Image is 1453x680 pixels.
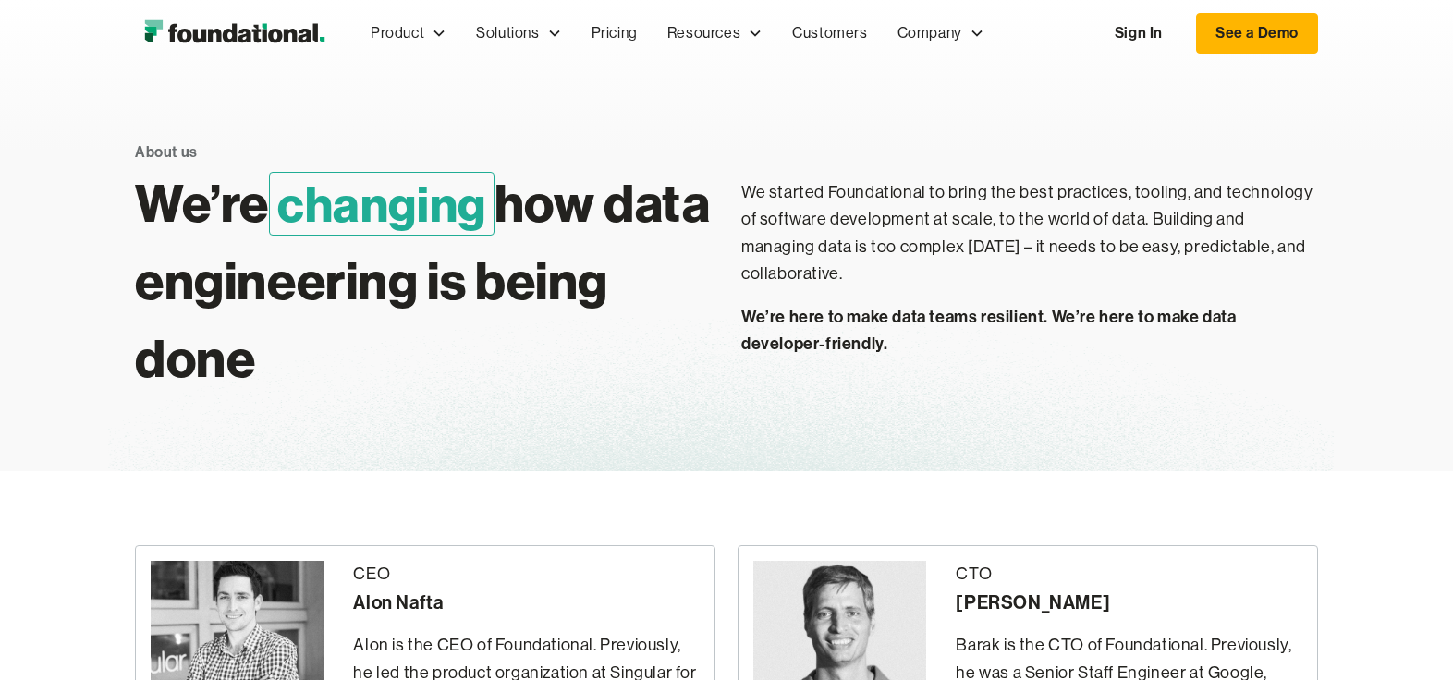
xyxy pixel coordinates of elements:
a: Sign In [1096,14,1181,53]
div: Solutions [461,3,576,64]
div: Alon Nafta [353,588,700,617]
div: Resources [653,3,777,64]
p: We’re here to make data teams resilient. We’re here to make data developer-friendly. [741,303,1318,358]
div: [PERSON_NAME] [956,588,1302,617]
a: See a Demo [1196,13,1318,54]
div: About us [135,140,198,164]
div: CTO [956,561,1302,589]
img: Foundational Logo [135,15,334,52]
div: CEO [353,561,700,589]
div: Resources [667,21,740,45]
p: We started Foundational to bring the best practices, tooling, and technology of software developm... [741,179,1318,288]
span: changing [269,172,495,236]
a: Customers [777,3,882,64]
div: Company [897,21,962,45]
a: home [135,15,334,52]
div: Product [371,21,424,45]
h1: We’re how data engineering is being done [135,164,712,397]
a: Pricing [577,3,653,64]
div: Solutions [476,21,539,45]
div: Company [883,3,999,64]
div: Product [356,3,461,64]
